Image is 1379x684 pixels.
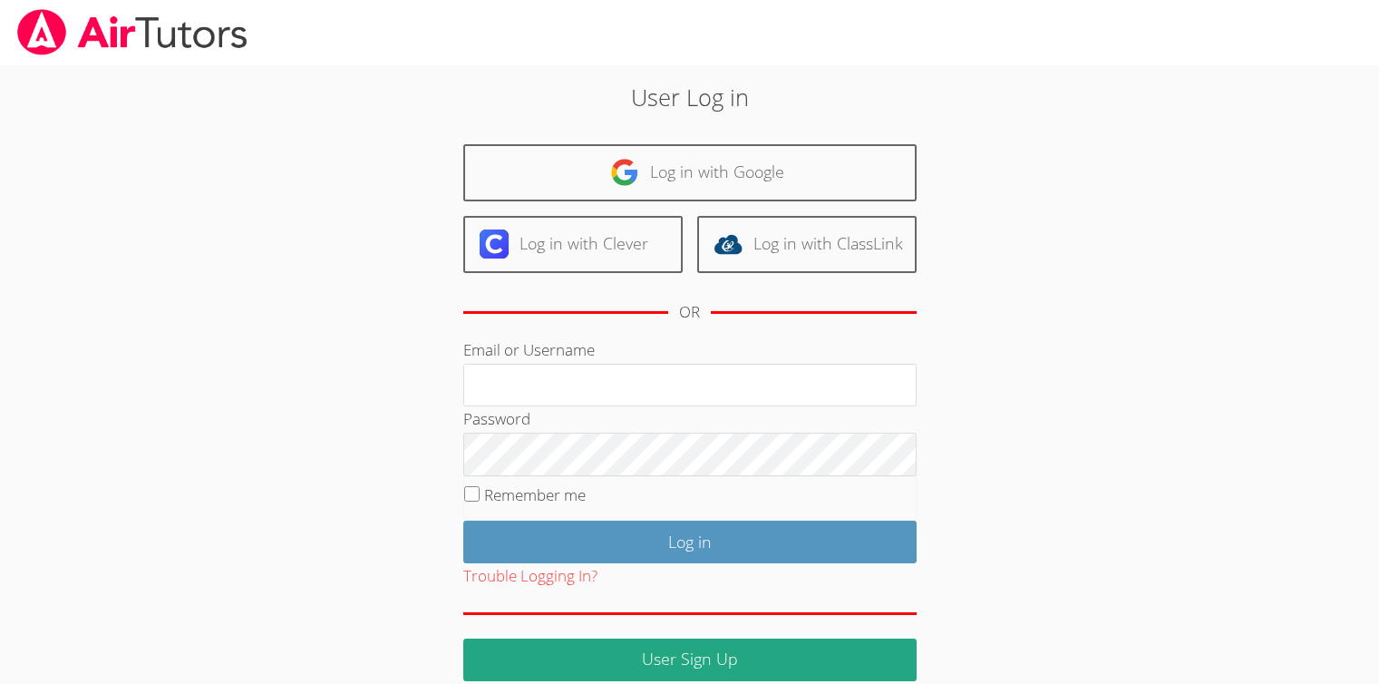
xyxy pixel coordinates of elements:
label: Password [463,408,530,429]
img: clever-logo-6eab21bc6e7a338710f1a6ff85c0baf02591cd810cc4098c63d3a4b26e2feb20.svg [480,230,509,259]
a: Log in with ClassLink [697,216,917,273]
label: Email or Username [463,339,595,360]
img: airtutors_banner-c4298cdbf04f3fff15de1276eac7730deb9818008684d7c2e4769d2f7ddbe033.png [15,9,249,55]
label: Remember me [484,484,586,505]
button: Trouble Logging In? [463,563,597,590]
img: classlink-logo-d6bb404cc1216ec64c9a2012d9dc4662098be43eaf13dc465df04b49fa7ab582.svg [714,230,743,259]
h2: User Log in [317,80,1062,114]
a: Log in with Clever [463,216,683,273]
a: Log in with Google [463,144,917,201]
input: Log in [463,521,917,563]
img: google-logo-50288ca7cdecda66e5e0955fdab243c47b7ad437acaf1139b6f446037453330a.svg [610,158,639,187]
div: OR [679,299,700,326]
a: User Sign Up [463,639,917,681]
